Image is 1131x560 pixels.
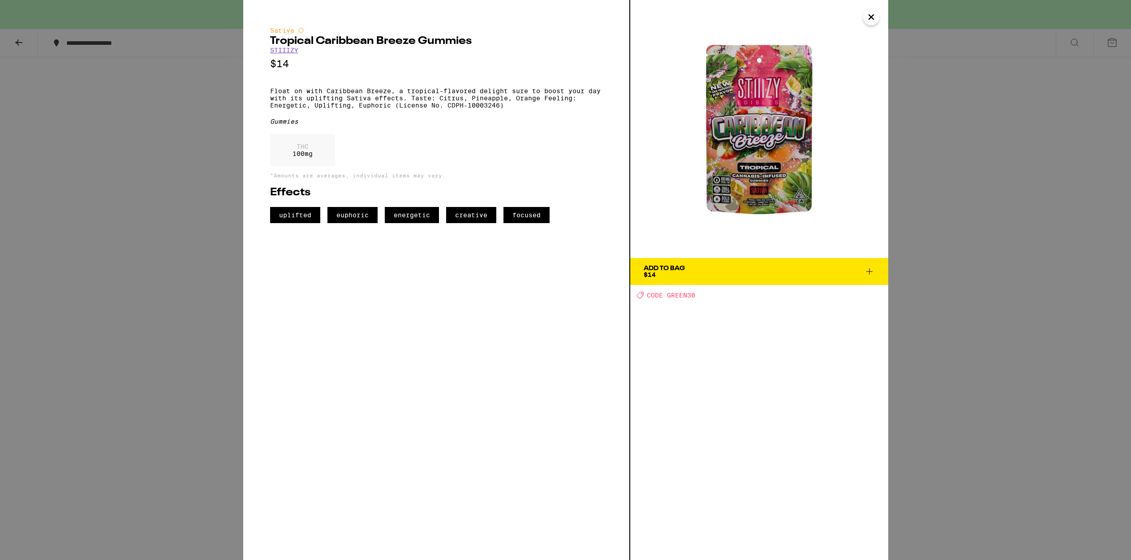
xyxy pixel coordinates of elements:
span: focused [503,207,550,223]
span: CODE GREEN30 [647,292,695,299]
div: Sativa [270,27,602,34]
span: Hi. Need any help? [5,6,65,13]
div: Gummies [270,118,602,125]
button: Add To Bag$14 [630,258,888,285]
p: Float on with Caribbean Breeze, a tropical-flavored delight sure to boost your day with its uplif... [270,87,602,109]
span: euphoric [327,207,378,223]
p: THC [292,143,313,150]
h2: Effects [270,187,602,198]
p: *Amounts are averages, individual items may vary. [270,172,602,178]
span: $14 [644,271,656,278]
div: 100 mg [270,134,335,166]
p: $14 [270,58,602,69]
div: Add To Bag [644,265,685,271]
span: uplifted [270,207,320,223]
a: STIIIZY [270,47,298,54]
span: creative [446,207,496,223]
img: sativaColor.svg [297,27,305,34]
button: Close [863,9,879,25]
span: energetic [385,207,439,223]
h2: Tropical Caribbean Breeze Gummies [270,36,602,47]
